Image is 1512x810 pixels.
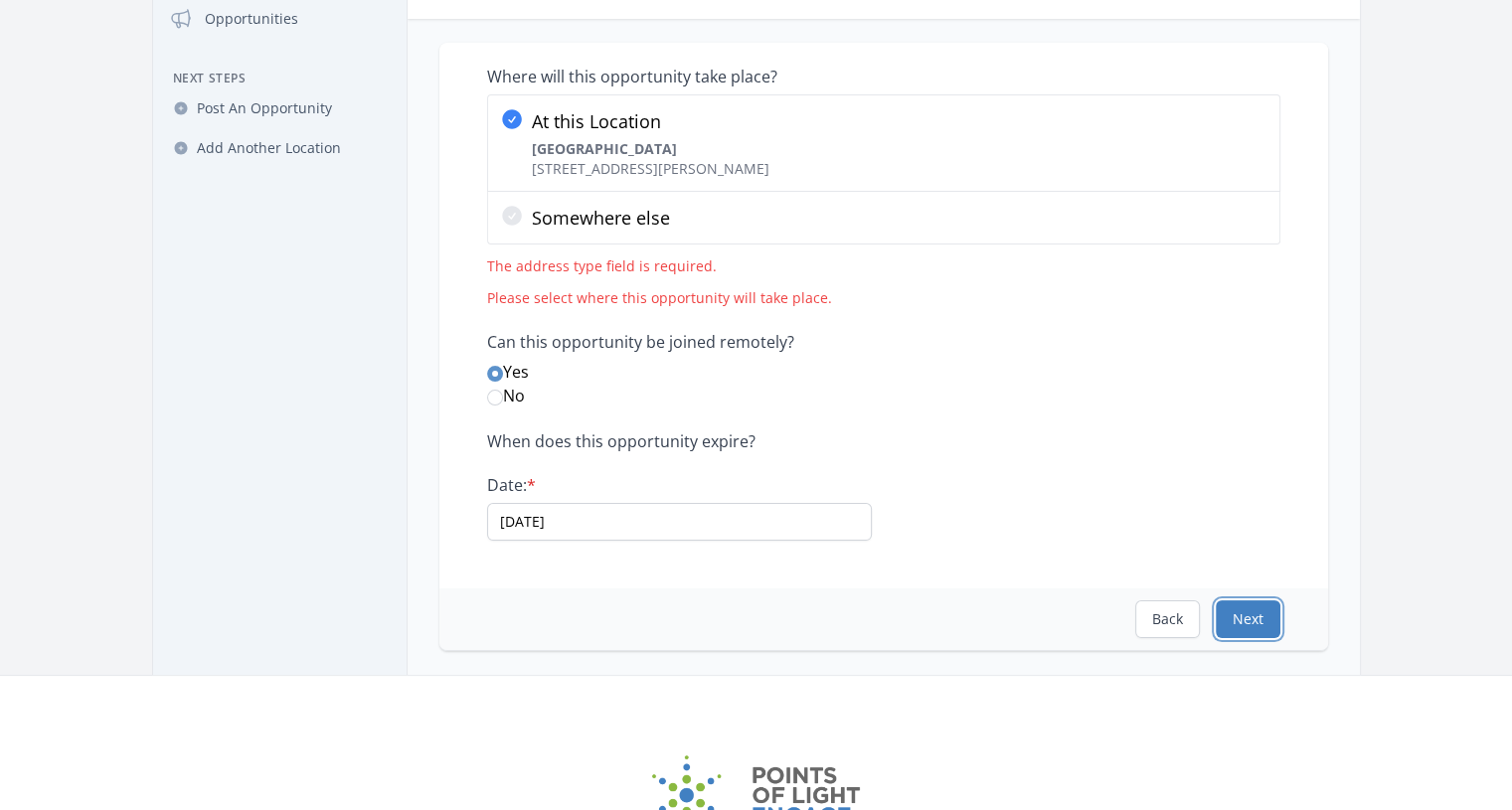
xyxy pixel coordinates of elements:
[532,107,769,135] p: At this Location
[487,475,872,495] label: Date:
[532,204,1267,232] p: Somewhere else
[197,138,341,158] span: Add Another Location
[487,384,1280,407] label: No
[487,360,1280,384] label: Yes
[532,139,677,158] strong: [GEOGRAPHIC_DATA]
[487,366,503,382] input: Yes
[487,431,1280,451] p: When does this opportunity expire?
[161,71,399,86] h3: Next Steps
[487,288,1280,308] div: Please select where this opportunity will take place.
[1135,600,1200,638] button: Back
[161,130,399,166] a: Add Another Location
[487,503,872,541] input: mm/dd/yyyy
[197,98,332,118] span: Post An Opportunity
[1216,600,1280,638] button: Next
[487,332,1280,352] label: Can this opportunity be joined remotely?
[161,90,399,126] a: Post An Opportunity
[487,256,1280,276] div: The address type field is required.
[487,67,1280,86] p: Where will this opportunity take place?
[487,390,503,405] input: No
[532,139,769,179] p: [STREET_ADDRESS][PERSON_NAME]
